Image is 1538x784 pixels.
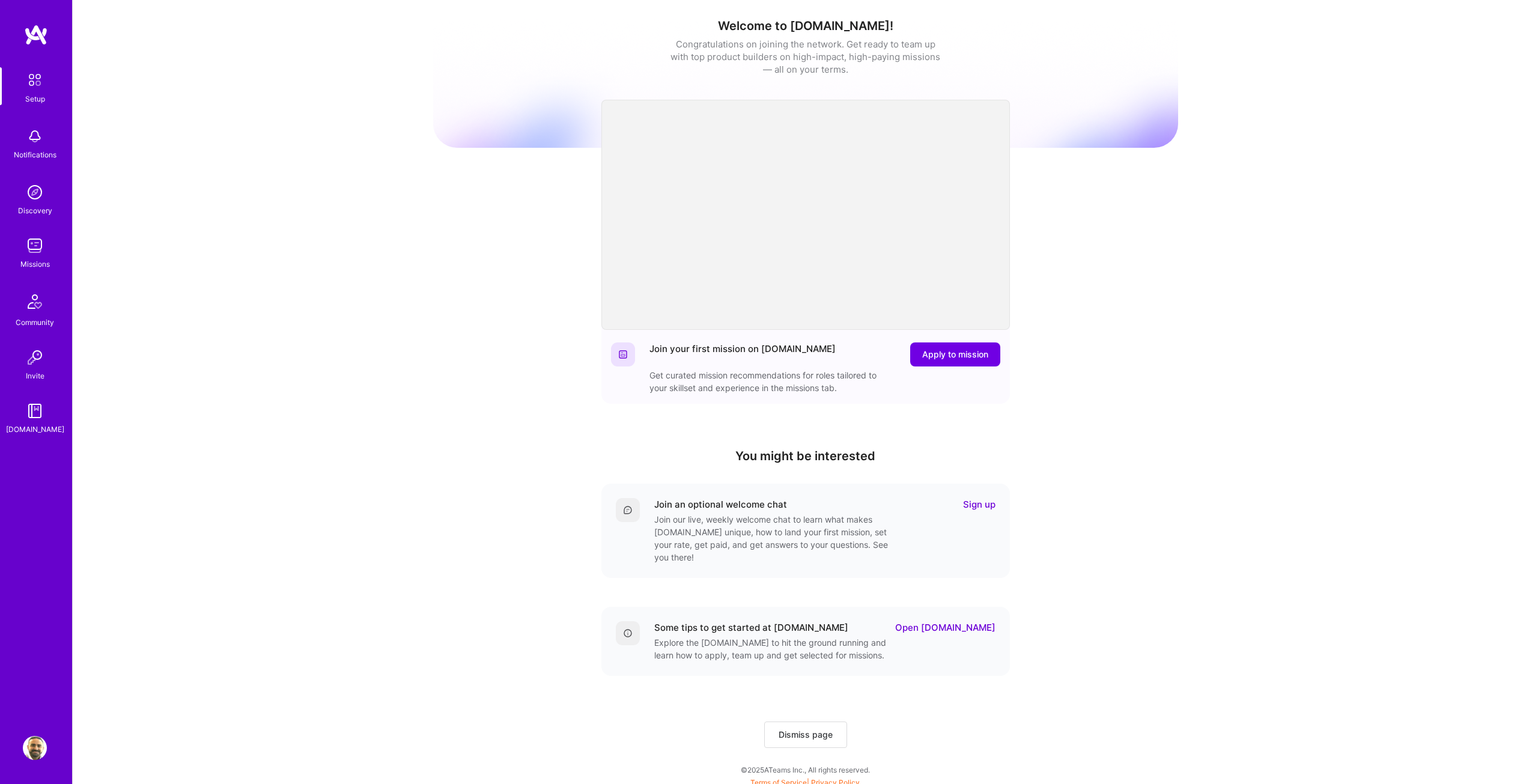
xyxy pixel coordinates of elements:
img: Comment [623,505,633,515]
img: guide book [23,399,47,423]
div: Notifications [14,148,56,161]
h1: Welcome to [DOMAIN_NAME]! [433,19,1178,33]
div: Join our live, weekly welcome chat to learn what makes [DOMAIN_NAME] unique, how to land your fir... [654,513,895,564]
img: bell [23,124,47,148]
h4: You might be interested [601,449,1010,463]
div: Missions [20,258,50,270]
iframe: video [601,100,1010,330]
div: Community [16,316,54,329]
span: Apply to mission [922,348,988,360]
div: Join an optional welcome chat [654,498,787,511]
div: [DOMAIN_NAME] [6,423,64,436]
img: Invite [23,345,47,369]
img: discovery [23,180,47,204]
img: Website [618,350,628,359]
img: Community [20,287,49,316]
div: Invite [26,369,44,382]
div: Discovery [18,204,52,217]
img: logo [24,24,48,46]
a: Sign up [963,498,995,511]
img: Details [623,628,633,638]
div: Explore the [DOMAIN_NAME] to hit the ground running and learn how to apply, team up and get selec... [654,636,895,661]
img: User Avatar [23,736,47,760]
div: Congratulations on joining the network. Get ready to team up with top product builders on high-im... [670,38,941,76]
div: Join your first mission on [DOMAIN_NAME] [649,342,836,366]
div: Some tips to get started at [DOMAIN_NAME] [654,621,848,634]
a: Open [DOMAIN_NAME] [895,621,995,634]
img: teamwork [23,234,47,258]
img: setup [22,67,47,93]
span: Dismiss page [779,729,833,741]
div: Get curated mission recommendations for roles tailored to your skillset and experience in the mis... [649,369,890,394]
div: Setup [25,93,45,105]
